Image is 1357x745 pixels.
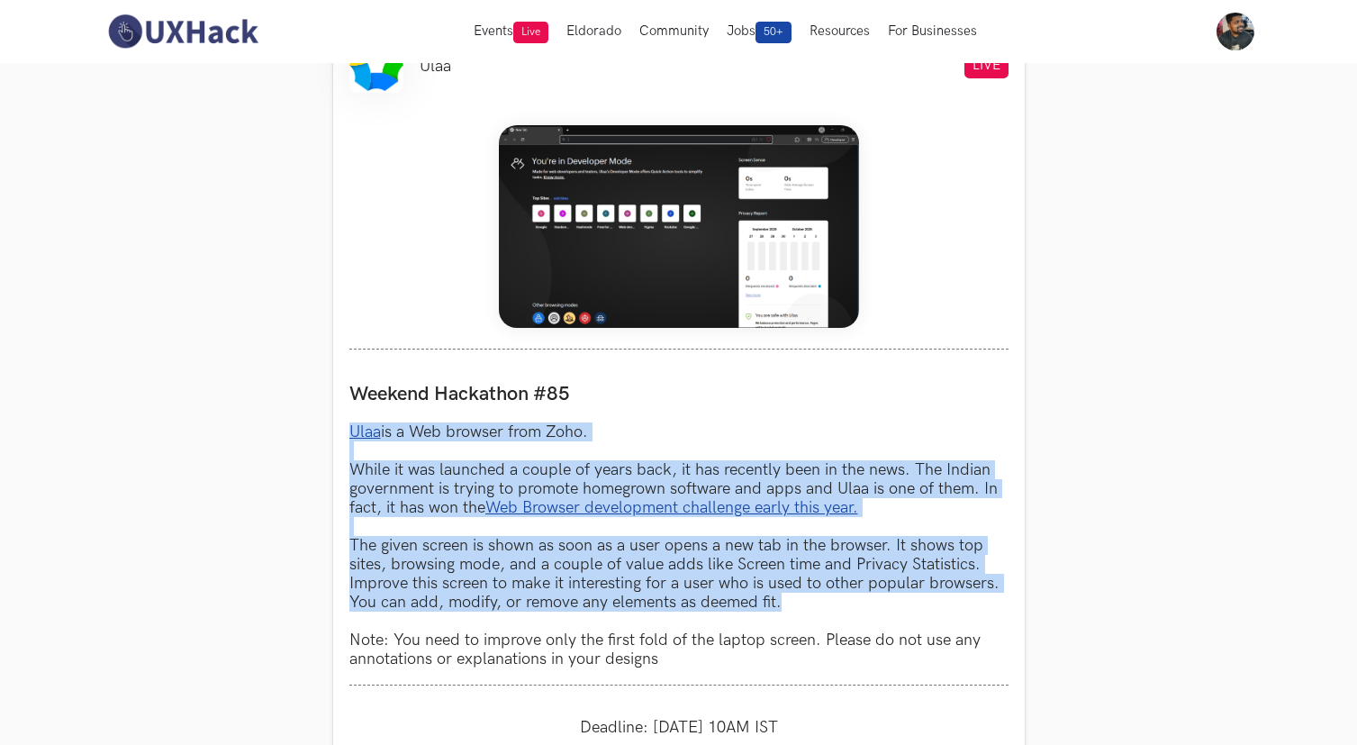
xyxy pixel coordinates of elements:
li: Ulaa [420,57,451,76]
label: Weekend Hackathon #85 [349,382,1009,406]
p: is a Web browser from Zoho. While it was launched a couple of years back, it has recently been in... [349,422,1009,668]
span: 50+ [755,22,792,43]
img: Weekend_Hackathon_85_banner.png [499,125,859,328]
img: Your profile pic [1217,13,1254,50]
img: UXHack-logo.png [103,13,263,50]
span: LIVE [964,54,1009,78]
a: Web Browser development challenge early this year. [485,498,858,517]
span: Live [513,22,548,43]
a: Ulaa [349,422,381,441]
